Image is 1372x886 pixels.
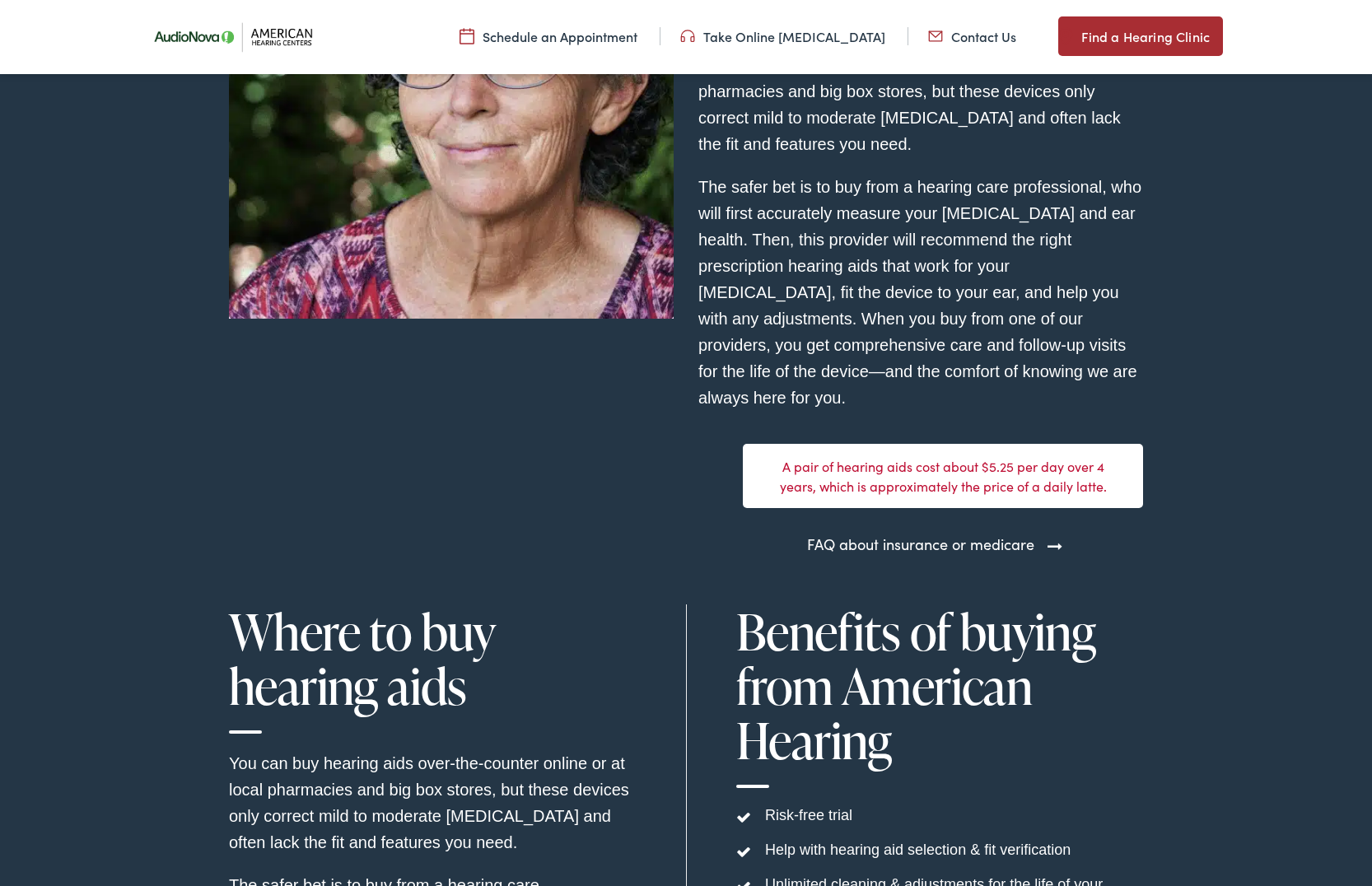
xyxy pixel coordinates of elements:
[928,27,1016,45] a: Contact Us
[736,604,1143,788] h1: Benefits of buying from American Hearing
[736,804,1143,827] li: Risk-free trial
[229,604,637,734] h1: Where to buy hearing aids
[680,27,885,45] a: Take Online [MEDICAL_DATA]
[229,750,637,856] p: You can buy hearing aids over-the-counter online or at local pharmacies and big box stores, but t...
[680,27,695,45] img: utility icon
[928,27,943,45] img: utility icon
[698,52,1143,157] p: You can buy hearing aids over-the-counter online or at local pharmacies and big box stores, but t...
[736,839,1143,861] li: Help with hearing aid selection & fit verification
[460,27,637,45] a: Schedule an Appointment
[460,27,474,45] img: utility icon
[807,533,1034,555] a: FAQ about insurance or medicare
[1058,16,1223,56] a: Find a Hearing Clinic
[743,444,1143,508] div: A pair of hearing aids cost about $5.25 per day over 4 years, which is approximately the price of...
[698,174,1143,411] p: The safer bet is to buy from a hearing care professional, who will first accurately measure your ...
[1058,26,1073,46] img: utility icon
